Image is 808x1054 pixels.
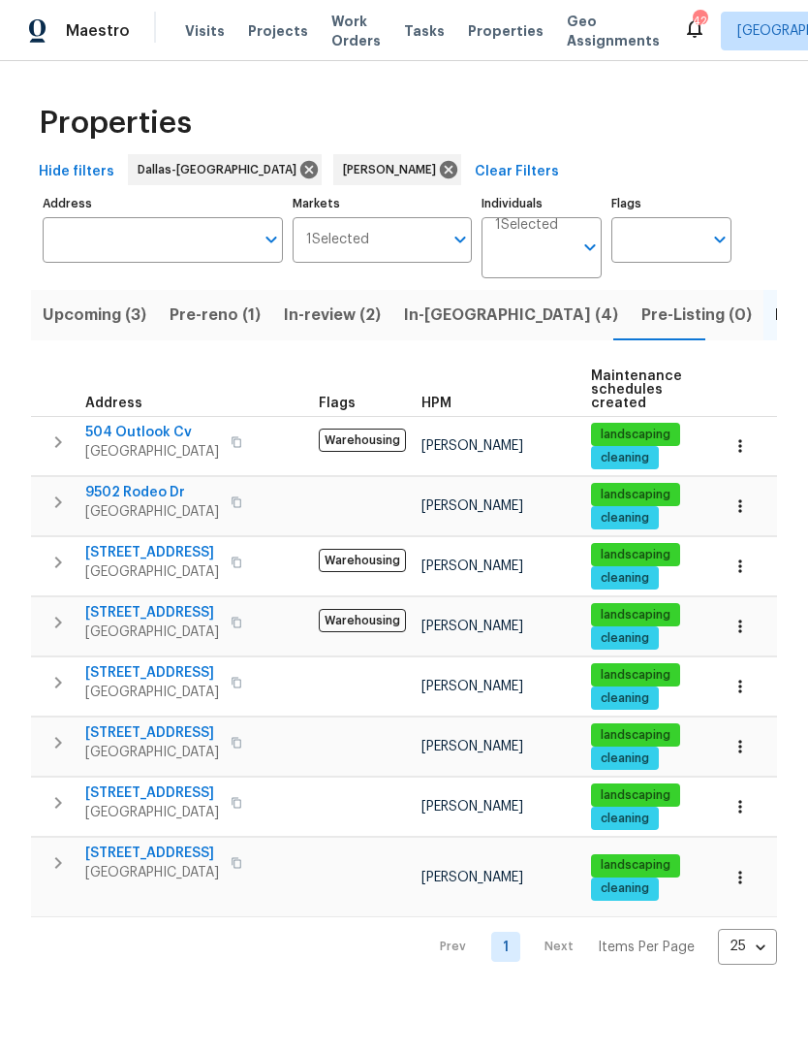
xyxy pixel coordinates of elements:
label: Individuals [482,198,602,209]
span: cleaning [593,811,657,827]
span: [PERSON_NAME] [421,559,523,573]
span: Tasks [404,24,445,38]
span: cleaning [593,690,657,707]
span: Clear Filters [475,160,559,184]
a: Goto page 1 [491,932,520,962]
span: Dallas-[GEOGRAPHIC_DATA] [138,160,304,179]
span: [PERSON_NAME] [421,800,523,814]
p: Items Per Page [598,938,695,957]
span: In-review (2) [284,302,381,329]
div: [PERSON_NAME] [333,154,461,185]
button: Open [258,226,285,253]
span: Warehousing [319,609,406,632]
span: [PERSON_NAME] [421,499,523,513]
button: Open [706,226,733,253]
span: [GEOGRAPHIC_DATA] [85,502,219,522]
span: [STREET_ADDRESS] [85,663,219,683]
span: Flags [319,397,356,410]
span: landscaping [593,547,678,563]
span: [STREET_ADDRESS] [85,783,219,803]
span: Work Orders [331,12,381,50]
label: Address [43,198,283,209]
button: Clear Filters [467,154,567,190]
span: Warehousing [319,549,406,572]
span: landscaping [593,667,678,684]
div: 42 [693,12,706,31]
span: [GEOGRAPHIC_DATA] [85,743,219,762]
span: Visits [185,21,225,41]
span: Properties [39,113,192,133]
span: [GEOGRAPHIC_DATA] [85,803,219,822]
span: [STREET_ADDRESS] [85,844,219,863]
span: landscaping [593,607,678,623]
span: cleaning [593,450,657,466]
span: Maintenance schedules created [591,369,682,410]
span: [PERSON_NAME] [421,439,523,453]
span: [PERSON_NAME] [421,740,523,753]
span: Warehousing [319,429,406,452]
span: HPM [421,397,451,410]
span: landscaping [593,857,678,874]
span: cleaning [593,630,657,647]
span: Geo Assignments [567,12,660,50]
span: 504 Outlook Cv [85,423,219,442]
label: Markets [293,198,473,209]
span: Pre-reno (1) [170,302,261,329]
label: Flags [611,198,731,209]
span: 9502 Rodeo Dr [85,483,219,502]
span: [GEOGRAPHIC_DATA] [85,442,219,462]
button: Open [576,234,604,261]
span: cleaning [593,751,657,767]
span: 1 Selected [495,217,558,234]
span: Hide filters [39,160,114,184]
span: landscaping [593,787,678,804]
span: Projects [248,21,308,41]
span: cleaning [593,570,657,587]
button: Open [447,226,474,253]
span: Pre-Listing (0) [641,302,752,329]
span: landscaping [593,727,678,744]
span: [PERSON_NAME] [421,620,523,633]
span: [STREET_ADDRESS] [85,603,219,623]
span: landscaping [593,427,678,443]
span: Properties [468,21,544,41]
span: [GEOGRAPHIC_DATA] [85,863,219,882]
span: Maestro [66,21,130,41]
button: Hide filters [31,154,122,190]
span: cleaning [593,510,657,527]
span: In-[GEOGRAPHIC_DATA] (4) [404,302,618,329]
nav: Pagination Navigation [421,929,777,965]
span: [PERSON_NAME] [421,871,523,884]
span: Upcoming (3) [43,302,146,329]
span: [GEOGRAPHIC_DATA] [85,683,219,702]
span: [PERSON_NAME] [421,680,523,693]
span: [GEOGRAPHIC_DATA] [85,623,219,642]
span: 1 Selected [306,232,369,248]
span: [PERSON_NAME] [343,160,444,179]
div: 25 [718,921,777,972]
span: landscaping [593,487,678,503]
span: [GEOGRAPHIC_DATA] [85,562,219,582]
div: Dallas-[GEOGRAPHIC_DATA] [128,154,322,185]
span: [STREET_ADDRESS] [85,543,219,562]
span: Address [85,397,142,410]
span: [STREET_ADDRESS] [85,723,219,743]
span: cleaning [593,880,657,897]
